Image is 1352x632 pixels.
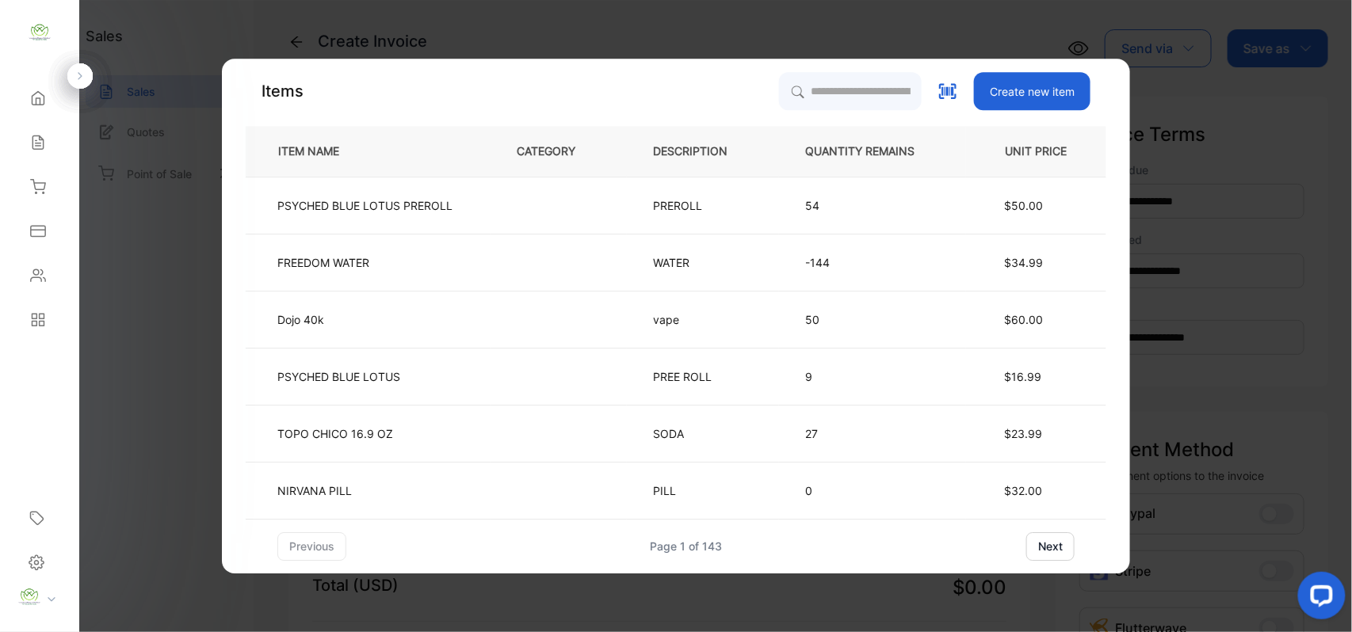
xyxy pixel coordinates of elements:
p: -144 [805,254,940,271]
span: $16.99 [1004,370,1041,383]
p: Items [262,79,304,103]
p: PSYCHED BLUE LOTUS PREROLL [277,197,453,214]
p: UNIT PRICE [992,143,1080,160]
p: NIRVANA PILL [277,482,353,499]
p: PREE ROLL [653,368,712,385]
p: DESCRIPTION [653,143,753,160]
span: $50.00 [1004,199,1043,212]
button: Create new item [974,72,1090,110]
p: ITEM NAME [272,143,365,160]
p: 54 [805,197,940,214]
span: $23.99 [1004,427,1042,440]
button: next [1026,532,1075,561]
button: previous [277,532,346,561]
img: logo [28,21,52,44]
p: 9 [805,368,940,385]
p: SODA [653,425,695,442]
p: PILL [653,482,695,499]
p: PREROLL [653,197,702,214]
span: $34.99 [1004,256,1043,269]
span: $32.00 [1004,484,1042,497]
p: WATER [653,254,695,271]
p: 0 [805,482,940,499]
p: Dojo 40k [277,311,353,328]
p: 27 [805,425,940,442]
div: Page 1 of 143 [651,538,723,554]
p: vape [653,311,695,328]
p: 50 [805,311,940,328]
p: PSYCHED BLUE LOTUS [277,368,400,385]
p: TOPO CHICO 16.9 OZ [277,425,393,442]
p: CATEGORY [517,143,601,160]
p: QUANTITY REMAINS [805,143,940,160]
p: FREEDOM WATER [277,254,369,271]
iframe: LiveChat chat widget [1285,565,1352,632]
img: profile [17,585,41,609]
span: $60.00 [1004,313,1043,326]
